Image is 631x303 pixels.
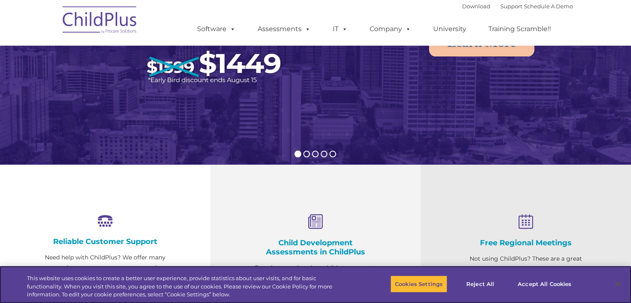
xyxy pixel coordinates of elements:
[249,21,319,37] a: Assessments
[425,21,475,37] a: University
[115,55,141,61] span: Last name
[454,275,506,293] button: Reject All
[189,21,244,37] a: Software
[513,275,576,293] button: Accept All Cookies
[524,3,573,10] a: Schedule A Demo
[115,89,151,95] span: Phone number
[324,21,356,37] a: IT
[58,0,141,42] img: ChildPlus by Procare Solutions
[462,254,590,295] p: Not using ChildPlus? These are a great opportunity to network and learn from ChildPlus users. Fin...
[390,275,447,293] button: Cookies Settings
[609,275,627,293] button: Close
[27,274,347,299] div: This website uses cookies to create a better user experience, provide statistics about user visit...
[500,3,522,10] a: Support
[361,21,419,37] a: Company
[480,21,559,37] a: Training Scramble!!
[462,238,590,247] h4: Free Regional Meetings
[252,238,379,257] h4: Child Development Assessments in ChildPlus
[41,237,169,246] h4: Reliable Customer Support
[462,3,490,10] a: Download
[462,3,573,10] font: |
